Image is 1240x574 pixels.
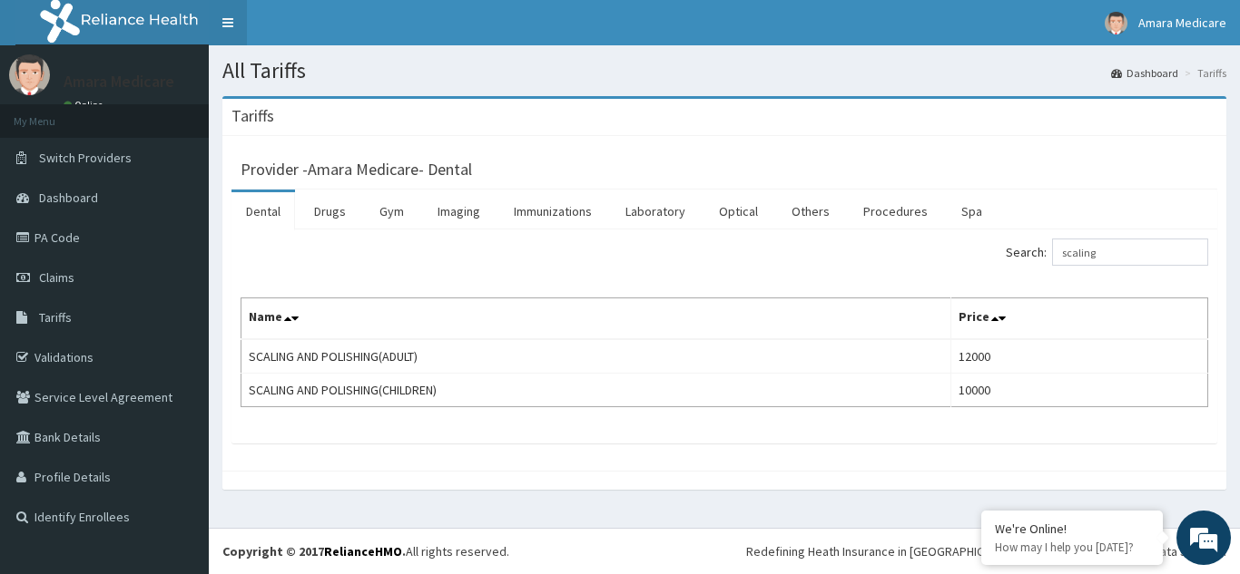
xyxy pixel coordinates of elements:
[611,192,700,230] a: Laboratory
[209,528,1240,574] footer: All rights reserved.
[1052,238,1208,266] input: Search:
[995,540,1149,555] p: How may I help you today?
[9,382,346,445] textarea: Type your message and hit 'Enter'
[39,150,132,166] span: Switch Providers
[64,99,107,112] a: Online
[365,192,418,230] a: Gym
[951,374,1208,407] td: 10000
[39,190,98,206] span: Dashboard
[947,192,997,230] a: Spa
[241,298,951,340] th: Name
[241,374,951,407] td: SCALING AND POLISHING(CHILDREN)
[298,9,341,53] div: Minimize live chat window
[1111,65,1178,81] a: Dashboard
[746,542,1226,560] div: Redefining Heath Insurance in [GEOGRAPHIC_DATA] using Telemedicine and Data Science!
[499,192,606,230] a: Immunizations
[1105,12,1127,34] img: User Image
[1138,15,1226,31] span: Amara Medicare
[951,339,1208,374] td: 12000
[423,192,495,230] a: Imaging
[324,543,402,559] a: RelianceHMO
[39,309,72,326] span: Tariffs
[34,91,74,136] img: d_794563401_company_1708531726252_794563401
[241,339,951,374] td: SCALING AND POLISHING(ADULT)
[105,171,251,355] span: We're online!
[300,192,360,230] a: Drugs
[231,108,274,124] h3: Tariffs
[39,269,74,286] span: Claims
[231,192,295,230] a: Dental
[222,59,1226,83] h1: All Tariffs
[9,54,50,95] img: User Image
[241,161,472,178] h3: Provider - Amara Medicare- Dental
[222,543,406,559] strong: Copyright © 2017 .
[777,192,844,230] a: Others
[951,298,1208,340] th: Price
[704,192,773,230] a: Optical
[94,102,305,125] div: Chat with us now
[1006,238,1208,266] label: Search:
[995,520,1149,537] div: We're Online!
[849,192,942,230] a: Procedures
[64,73,174,90] p: Amara Medicare
[1180,65,1226,81] li: Tariffs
